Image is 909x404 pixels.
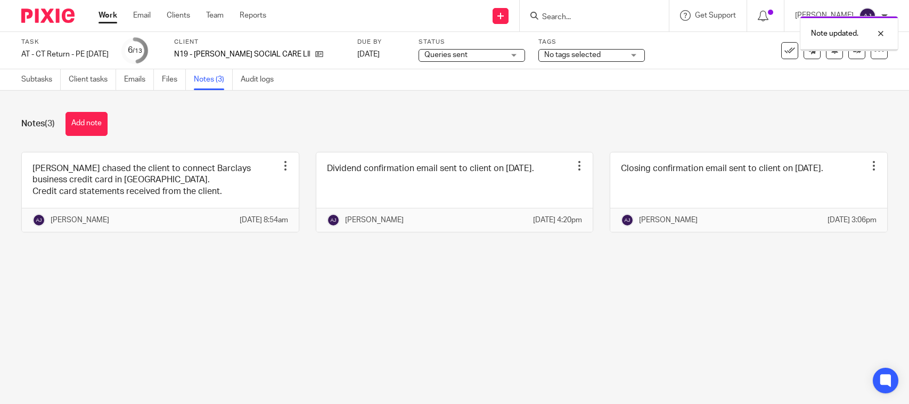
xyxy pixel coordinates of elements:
span: Queries sent [424,51,468,59]
p: [PERSON_NAME] [345,215,404,225]
a: Email [133,10,151,21]
label: Task [21,38,109,46]
p: [PERSON_NAME] [51,215,109,225]
div: AT - CT Return - PE [DATE] [21,49,109,60]
a: Team [206,10,224,21]
a: Client tasks [69,69,116,90]
img: svg%3E [621,214,634,227]
a: Emails [124,69,154,90]
button: Add note [65,112,108,136]
p: [DATE] 8:54am [240,215,288,225]
img: svg%3E [327,214,340,227]
a: Clients [167,10,190,21]
small: /13 [133,48,142,54]
div: 6 [128,44,142,56]
label: Due by [357,38,405,46]
p: Note updated. [811,28,858,39]
a: Files [162,69,186,90]
p: N19 - [PERSON_NAME] SOCIAL CARE LIMITED [174,49,310,60]
p: [DATE] 4:20pm [533,215,582,225]
span: No tags selected [544,51,601,59]
span: [DATE] [357,51,380,58]
label: Status [419,38,525,46]
a: Notes (3) [194,69,233,90]
h1: Notes [21,118,55,130]
a: Work [99,10,117,21]
img: svg%3E [32,214,45,227]
img: svg%3E [859,7,876,25]
p: [DATE] 3:06pm [828,215,877,225]
a: Audit logs [241,69,282,90]
div: AT - CT Return - PE 30-06-2025 [21,49,109,60]
a: Subtasks [21,69,61,90]
img: Pixie [21,9,75,23]
label: Client [174,38,344,46]
p: [PERSON_NAME] [639,215,698,225]
a: Reports [240,10,266,21]
span: (3) [45,119,55,128]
